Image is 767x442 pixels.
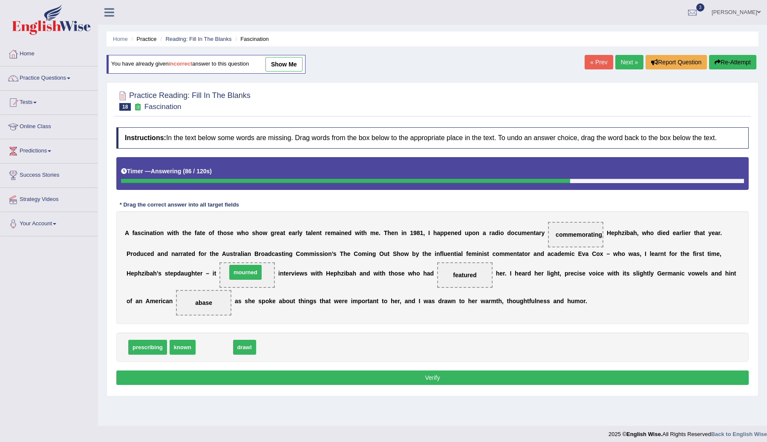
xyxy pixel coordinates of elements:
b: n [160,230,164,236]
b: c [551,250,554,257]
b: d [136,250,140,257]
b: s [227,230,230,236]
b: t [200,230,202,236]
b: o [259,230,263,236]
b: p [440,230,444,236]
b: r [489,230,491,236]
b: o [223,230,227,236]
b: n [171,250,175,257]
b: e [510,250,513,257]
b: a [630,230,633,236]
b: , [423,230,425,236]
b: o [261,250,265,257]
b: e [391,230,395,236]
b: i [339,230,341,236]
b: n [395,230,398,236]
b: H [607,230,611,236]
a: show me [265,57,303,72]
b: u [465,230,469,236]
b: t [422,250,424,257]
b: d [666,230,669,236]
b: u [444,250,447,257]
b: T [384,230,388,236]
b: t [210,250,212,257]
b: n [328,250,332,257]
b: a [458,250,461,257]
b: m [304,250,309,257]
b: o [133,250,137,257]
b: d [657,230,661,236]
b: f [132,230,134,236]
b: h [185,230,188,236]
a: Tests [0,91,98,112]
b: e [455,230,458,236]
b: 8 [417,230,420,236]
b: r [235,250,237,257]
h2: Practice Reading: Fill In The Blanks [116,89,251,111]
b: e [527,230,530,236]
b: m [565,250,570,257]
b: h [176,230,179,236]
button: Verify [116,370,749,385]
b: t [694,230,696,236]
b: e [188,230,191,236]
b: a [336,230,340,236]
b: incorrect [169,61,193,67]
b: ’ [332,250,333,257]
b: c [514,230,518,236]
b: . [720,230,722,236]
b: d [495,230,499,236]
b: t [522,250,525,257]
b: c [571,250,575,257]
b: r [130,250,133,257]
b: e [468,250,472,257]
a: Back to English Wise [711,431,767,437]
h5: Timer — [121,168,212,175]
b: a [519,250,522,257]
b: t [282,250,284,257]
b: h [618,230,622,236]
b: f [212,230,214,236]
b: n [436,250,440,257]
b: n [146,230,150,236]
b: t [454,250,456,257]
b: a [308,230,311,236]
b: o [245,230,249,236]
b: h [696,230,700,236]
b: a [183,250,186,257]
b: u [518,230,522,236]
b: 1 [420,230,424,236]
b: h [212,250,216,257]
b: m [309,250,314,257]
b: A [222,250,226,257]
b: e [712,230,715,236]
a: Next » [615,55,643,69]
b: e [685,230,689,236]
b: m [522,230,527,236]
a: Strategy Videos [0,188,98,209]
b: i [482,250,484,257]
b: w [237,230,242,236]
b: t [487,250,489,257]
b: h [433,230,437,236]
b: t [306,230,308,236]
b: i [625,230,626,236]
b: f [199,250,201,257]
span: 18 [119,103,131,111]
b: S [393,250,397,257]
b: d [268,250,272,257]
b: 86 / 120s [185,168,210,175]
b: n [341,230,345,236]
b: t [173,230,176,236]
b: g [372,250,376,257]
b: r [679,230,681,236]
b: a [700,230,703,236]
b: o [358,250,362,257]
button: Re-Attempt [709,55,756,69]
b: i [314,250,316,257]
b: d [540,250,544,257]
b: h [387,230,391,236]
a: Home [113,36,128,42]
b: e [288,230,292,236]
